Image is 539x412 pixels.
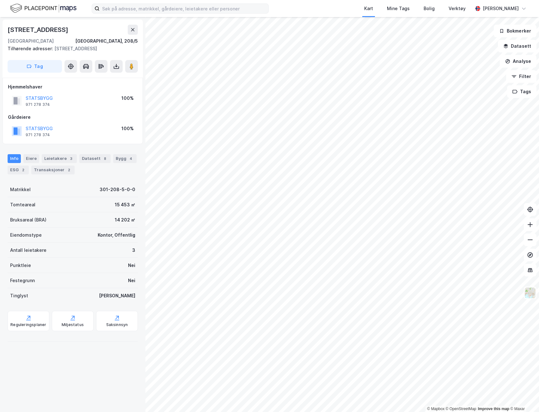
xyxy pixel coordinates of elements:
div: Nei [128,262,135,269]
div: ESG [8,166,29,174]
div: 3 [132,246,135,254]
div: Gårdeiere [8,113,138,121]
button: Tags [507,85,536,98]
img: Z [524,287,536,299]
div: Verktøy [449,5,466,12]
button: Analyse [500,55,536,68]
button: Datasett [498,40,536,52]
div: Info [8,154,21,163]
div: 8 [102,155,108,162]
span: Tilhørende adresser: [8,46,54,51]
div: Nei [128,277,135,284]
div: Kontor, Offentlig [98,231,135,239]
div: [GEOGRAPHIC_DATA] [8,37,54,45]
div: Leietakere [42,154,77,163]
div: [PERSON_NAME] [483,5,519,12]
div: Tomteareal [10,201,35,209]
div: Mine Tags [387,5,410,12]
button: Filter [506,70,536,83]
a: Improve this map [478,407,509,411]
div: Datasett [79,154,111,163]
div: Hjemmelshaver [8,83,138,91]
div: 301-208-5-0-0 [100,186,135,193]
div: Kontrollprogram for chat [507,382,539,412]
div: [PERSON_NAME] [99,292,135,300]
div: Bruksareal (BRA) [10,216,46,224]
div: 4 [128,155,134,162]
div: 15 453 ㎡ [115,201,135,209]
a: OpenStreetMap [446,407,476,411]
button: Bokmerker [494,25,536,37]
div: Bolig [424,5,435,12]
button: Tag [8,60,62,73]
div: 3 [68,155,74,162]
div: 100% [121,125,134,132]
div: Bygg [113,154,137,163]
div: Transaksjoner [31,166,75,174]
div: Saksinnsyn [106,322,128,327]
div: 100% [121,94,134,102]
img: logo.f888ab2527a4732fd821a326f86c7f29.svg [10,3,77,14]
div: Kart [364,5,373,12]
div: [STREET_ADDRESS] [8,45,133,52]
div: Reguleringsplaner [10,322,46,327]
div: 971 278 374 [26,132,50,137]
div: 2 [66,167,72,173]
div: 971 278 374 [26,102,50,107]
div: [GEOGRAPHIC_DATA], 208/5 [75,37,138,45]
div: Eiere [23,154,39,163]
div: Miljøstatus [62,322,84,327]
div: Matrikkel [10,186,31,193]
div: 2 [20,167,26,173]
div: [STREET_ADDRESS] [8,25,70,35]
div: Tinglyst [10,292,28,300]
div: Punktleie [10,262,31,269]
iframe: Chat Widget [507,382,539,412]
div: Festegrunn [10,277,35,284]
a: Mapbox [427,407,444,411]
div: 14 202 ㎡ [115,216,135,224]
div: Eiendomstype [10,231,42,239]
div: Antall leietakere [10,246,46,254]
input: Søk på adresse, matrikkel, gårdeiere, leietakere eller personer [100,4,268,13]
